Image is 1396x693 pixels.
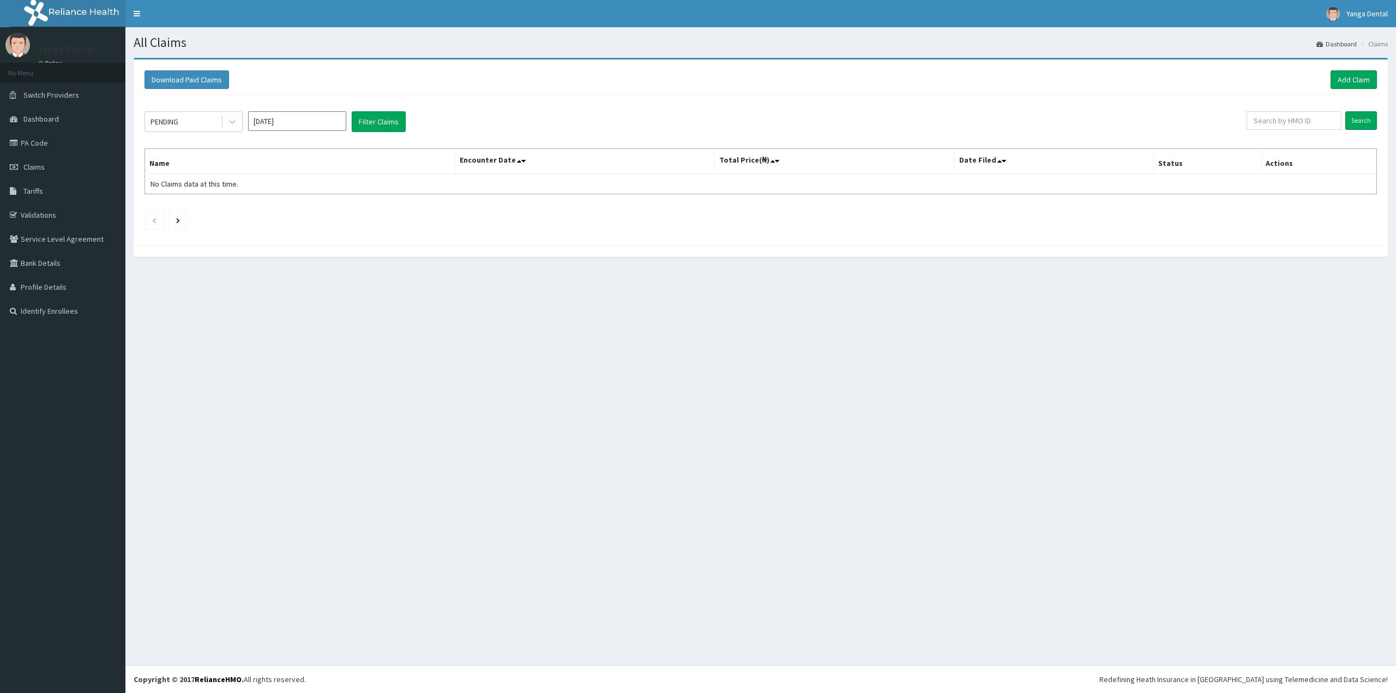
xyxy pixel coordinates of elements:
th: Name [145,149,455,174]
h1: All Claims [134,35,1388,50]
button: Filter Claims [352,111,406,132]
a: Dashboard [1316,39,1357,49]
div: PENDING [151,116,178,127]
li: Claims [1358,39,1388,49]
div: Redefining Heath Insurance in [GEOGRAPHIC_DATA] using Telemedicine and Data Science! [1099,674,1388,685]
span: Switch Providers [23,90,79,100]
p: Yanga Dental [38,44,94,54]
a: Previous page [152,215,157,225]
input: Select Month and Year [248,111,346,131]
th: Status [1154,149,1261,174]
a: Add Claim [1331,70,1377,89]
span: Yanga Dental [1346,9,1388,19]
img: User Image [1326,7,1340,21]
a: Next page [176,215,180,225]
th: Encounter Date [455,149,715,174]
img: User Image [5,33,30,57]
span: Tariffs [23,186,43,196]
input: Search [1345,111,1377,130]
span: Dashboard [23,114,59,124]
th: Actions [1261,149,1376,174]
span: Claims [23,162,45,172]
footer: All rights reserved. [125,665,1396,693]
span: No Claims data at this time. [151,179,238,189]
a: RelianceHMO [195,674,242,684]
strong: Copyright © 2017 . [134,674,244,684]
a: Online [38,59,64,67]
button: Download Paid Claims [145,70,229,89]
input: Search by HMO ID [1247,111,1341,130]
th: Date Filed [955,149,1154,174]
th: Total Price(₦) [714,149,955,174]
